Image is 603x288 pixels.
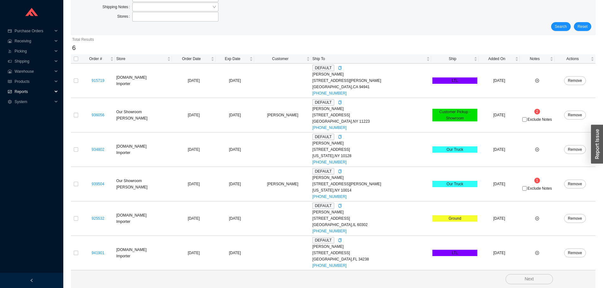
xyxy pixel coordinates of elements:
span: Added On [480,56,514,62]
a: 925532 [92,216,104,221]
span: plus-circle [535,217,539,220]
div: [PERSON_NAME] [312,71,430,77]
span: Remove [568,215,582,222]
button: Remove [564,145,586,154]
span: DEFAULT [312,134,334,140]
div: Our Truck [432,146,477,153]
span: setting [8,100,12,104]
span: Remove [568,112,582,118]
a: [PHONE_NUMBER] [312,91,347,95]
label: Shipping Notes [102,3,132,11]
th: Actions sortable [555,54,595,64]
th: Order # sortable [81,54,115,64]
a: 915719 [92,78,104,83]
td: [PERSON_NAME] [254,98,311,132]
span: 6 [72,44,76,51]
span: plus-circle [535,79,539,83]
div: LTL [432,77,477,84]
a: [PHONE_NUMBER] [312,194,347,199]
div: [STREET_ADDRESS] [312,215,430,222]
td: [DATE] [479,201,520,236]
th: Ship sortable [431,54,479,64]
span: DEFAULT [312,237,334,243]
span: Exclude Notes [527,118,552,121]
input: Exclude Notes [522,117,527,122]
span: left [30,279,34,282]
div: [PERSON_NAME] [312,175,430,181]
div: [DOMAIN_NAME] Importer [116,74,171,87]
span: Purchase Orders [15,26,53,36]
span: read [8,80,12,83]
div: Our Showroom [PERSON_NAME] [116,109,171,121]
span: Receiving [15,36,53,46]
span: 1 [536,178,538,183]
td: [DATE] [479,236,520,270]
span: Ship To [312,56,425,62]
div: [GEOGRAPHIC_DATA] , IL 60302 [312,222,430,228]
span: System [15,97,53,107]
td: [DATE] [172,132,216,167]
span: DEFAULT [312,203,334,209]
span: Remove [568,146,582,153]
span: Order Date [173,56,210,62]
div: [PERSON_NAME] [312,209,430,215]
span: Order # [82,56,109,62]
button: Search [551,22,571,31]
td: [DATE] [479,64,520,98]
span: Remove [568,77,582,84]
td: [DATE] [172,98,216,132]
a: [PHONE_NUMBER] [312,126,347,130]
span: copy [338,135,342,139]
a: 941901 [92,251,104,255]
th: Added On sortable [479,54,520,64]
div: Copy [338,99,342,106]
button: Reset [574,22,591,31]
div: [GEOGRAPHIC_DATA] , NY 11223 [312,118,430,125]
div: [STREET_ADDRESS][PERSON_NAME] [312,77,430,84]
a: [PHONE_NUMBER] [312,160,347,164]
a: 934802 [92,147,104,152]
div: Copy [338,134,342,140]
td: [PERSON_NAME] [254,167,311,201]
div: [PERSON_NAME] [312,243,430,250]
span: copy [338,101,342,104]
td: [DATE] [479,132,520,167]
td: [DATE] [479,167,520,201]
div: Copy [338,237,342,243]
a: 939504 [92,182,104,186]
div: [DATE] [217,215,253,222]
div: Customer Pickup - Showroom [432,109,477,121]
div: [PERSON_NAME] [312,140,430,146]
div: Copy [338,168,342,175]
td: [DATE] [479,98,520,132]
div: Copy [338,203,342,209]
span: Shipping [15,56,53,66]
span: Picking [15,46,53,56]
div: [DATE] [217,181,253,187]
a: 936056 [92,113,104,117]
td: [DATE] [172,64,216,98]
div: [DATE] [217,77,253,84]
div: [GEOGRAPHIC_DATA] , FL 34238 [312,256,430,262]
span: Ship [432,56,473,62]
td: [DATE] [172,201,216,236]
th: Customer sortable [254,54,311,64]
div: Ground [432,215,477,222]
span: plus-circle [535,251,539,255]
div: [PERSON_NAME] [312,106,430,112]
input: Exclude Notes [522,186,527,191]
div: Our Showroom [PERSON_NAME] [116,178,171,190]
span: Reset [578,23,587,30]
span: Remove [568,181,582,187]
span: Remove [568,250,582,256]
button: Remove [564,248,586,257]
button: Remove [564,111,586,119]
div: [STREET_ADDRESS] [312,146,430,153]
div: [STREET_ADDRESS] [312,112,430,118]
span: Exclude Notes [527,187,552,190]
div: [DOMAIN_NAME] Importer [116,143,171,156]
button: Remove [564,76,586,85]
div: Our Truck [432,181,477,187]
td: [DATE] [172,167,216,201]
th: Ship To sortable [311,54,431,64]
